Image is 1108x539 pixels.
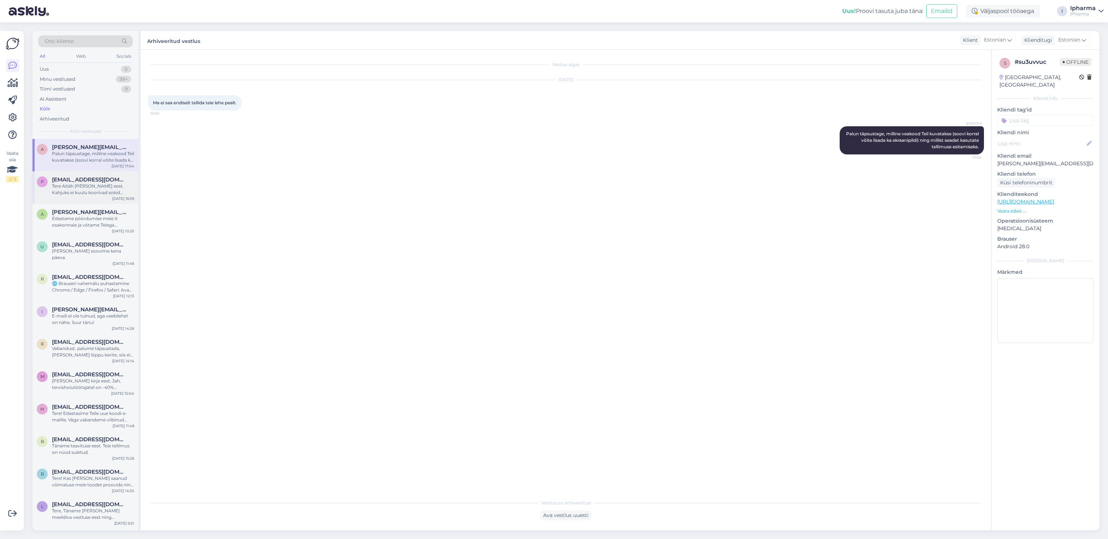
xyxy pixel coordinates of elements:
div: [DATE] 14:14 [112,358,134,364]
p: Vaata edasi ... [997,208,1094,214]
span: urveveidemann@gmail.com [52,241,127,248]
div: Tere Aitäh [PERSON_NAME] eest. Kahjuks ei kuulu koorivad sokid hetkel meie tootevalikusse ning [P... [52,183,134,196]
div: [DATE] 11:46 [113,261,134,266]
div: Vaata siia [6,150,19,183]
div: Vabandust, palume täpsustada, [PERSON_NAME] lõppu kerite, siis ei ole kinnitust? Võimalusel palum... [52,345,134,358]
span: l [41,504,44,509]
div: [DATE] 14:55 [112,488,134,494]
span: blackscorpion12@windowslive.com [52,469,127,475]
span: piretvark@gmail.com [52,176,127,183]
span: Kõik vestlused [70,128,101,135]
a: IpharmaiPharma [1070,5,1104,17]
p: Kliendi telefon [997,170,1094,178]
span: lembetimmer@gmail.com [52,501,127,508]
div: [DATE] 14:26 [112,326,134,331]
span: a [41,146,44,152]
div: Web [75,52,87,61]
span: Estonian [984,36,1006,44]
div: [DATE] 16:59 [112,196,134,201]
div: iPharma [1070,11,1096,17]
div: Ava vestlus uuesti [540,510,592,520]
span: s [1004,60,1006,66]
span: angela.arviste@mail.ee [52,144,127,150]
div: Täname teavituse eest. Teie tellimus on nüüd suletud. [52,443,134,456]
span: riina.kaljulaid@gmail.com [52,339,127,345]
span: Vestlus on arhiveeritud [541,500,591,506]
span: r [41,341,44,347]
p: [MEDICAL_DATA] [997,225,1094,232]
div: Palun täpsustage, milline veakood Teil kuvatakse (soovi korral võite lisada ka ekraanipildi) ning... [52,150,134,163]
div: Proovi tasuta juba täna: [842,7,923,16]
span: b [41,471,44,477]
span: r [41,276,44,282]
button: Emailid [926,4,957,18]
p: [PERSON_NAME][EMAIL_ADDRESS][DOMAIN_NAME] [997,160,1094,167]
span: Estonian [1058,36,1080,44]
div: Edastame pöördumise meie it osakonnale ja võtame Teiega ühendust, kui oleme vastuse saanud [52,215,134,228]
span: Palun täpsustage, milline veakood Teil kuvatakse (soovi korral võite lisada ka ekraanipildi) ning... [846,131,980,149]
div: [DATE] 9:21 [114,521,134,526]
div: Väljaspool tööaega [966,5,1040,18]
div: [DATE] 10:04 [111,391,134,396]
span: hannolainen73@gmail.com [52,404,127,410]
span: p [41,179,44,184]
div: Küsi telefoninumbrit [997,178,1055,188]
p: Kliendi tag'id [997,106,1094,114]
p: Klienditeekond [997,190,1094,198]
div: Tere, Täname [PERSON_NAME] meeldiva vestluse eest ning kinnitame, et [PERSON_NAME] tellimus on lõ... [52,508,134,521]
p: Märkmed [997,268,1094,276]
span: 15:09 [150,111,177,116]
span: ingrid.kuldkepp@gmail.com [52,306,127,313]
p: Operatsioonisüsteem [997,217,1094,225]
p: Kliendi email [997,152,1094,160]
div: # su3uvvuc [1015,58,1060,66]
span: riina.kaljulaid@gmail.com [52,274,127,280]
div: E-maili ei ole tulnud, aga veebilehel on näha. Suur tänu! [52,313,134,326]
div: [PERSON_NAME] soovime kena päeva [52,248,134,261]
div: [DATE] 15:26 [112,456,134,461]
span: m [40,374,44,379]
p: Kliendi nimi [997,129,1094,136]
div: Ipharma [1070,5,1096,11]
div: [DATE] 17:04 [111,163,134,169]
div: 99+ [116,76,131,83]
span: Ma ei saa endiselt tellida teie lehe pealt. [153,100,237,105]
span: h [40,406,44,412]
div: 🌐 Brauseri vahemälu puhastamine Chrome / Edge / Firefox / Safari: Ava brauseri seaded (Settings).... [52,280,134,293]
div: AI Assistent [40,96,66,103]
p: Brauser [997,235,1094,243]
div: Kõik [40,105,50,113]
span: 17:04 [955,155,982,160]
div: [DATE] [148,76,984,83]
span: i [41,309,43,314]
b: Uus! [842,8,856,14]
div: [DATE] 11:48 [113,423,134,429]
div: All [38,52,47,61]
div: Uus [40,66,49,73]
div: [DATE] 10:25 [112,228,134,234]
div: Kliendi info [997,95,1094,102]
span: b [41,439,44,444]
a: [URL][DOMAIN_NAME] [997,198,1054,205]
div: [GEOGRAPHIC_DATA], [GEOGRAPHIC_DATA] [999,74,1079,89]
span: mariann11@hotmail.com [52,371,127,378]
div: [PERSON_NAME] [997,258,1094,264]
div: Klient [960,36,978,44]
span: blackscorpion12@windowslive.com [52,436,127,443]
div: I [1057,6,1067,16]
input: Lisa nimi [998,140,1085,148]
div: 9 [121,86,131,93]
div: Socials [115,52,133,61]
img: Askly Logo [6,37,19,51]
div: 2 / 3 [6,176,19,183]
div: Tere! Edastasime Teile uue koodi e-mailile. Väga vabandame viibinud vastuse pärast [52,410,134,423]
div: 0 [121,66,131,73]
div: Tere! Kas [PERSON_NAME] saanud võimaluse meie toodet proovida ning millisel põhjusel soovite tell... [52,475,134,488]
div: [PERSON_NAME] kirja eest. Jah, tervishoiutöötajatel on -40% soodustus. Soodustuse saamiseks tuleb... [52,378,134,391]
span: u [40,244,44,249]
label: Arhiveeritud vestlus [147,35,200,45]
div: Tiimi vestlused [40,86,75,93]
p: Android 28.0 [997,243,1094,250]
span: Otsi kliente [45,38,74,45]
div: [DATE] 12:13 [113,293,134,299]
